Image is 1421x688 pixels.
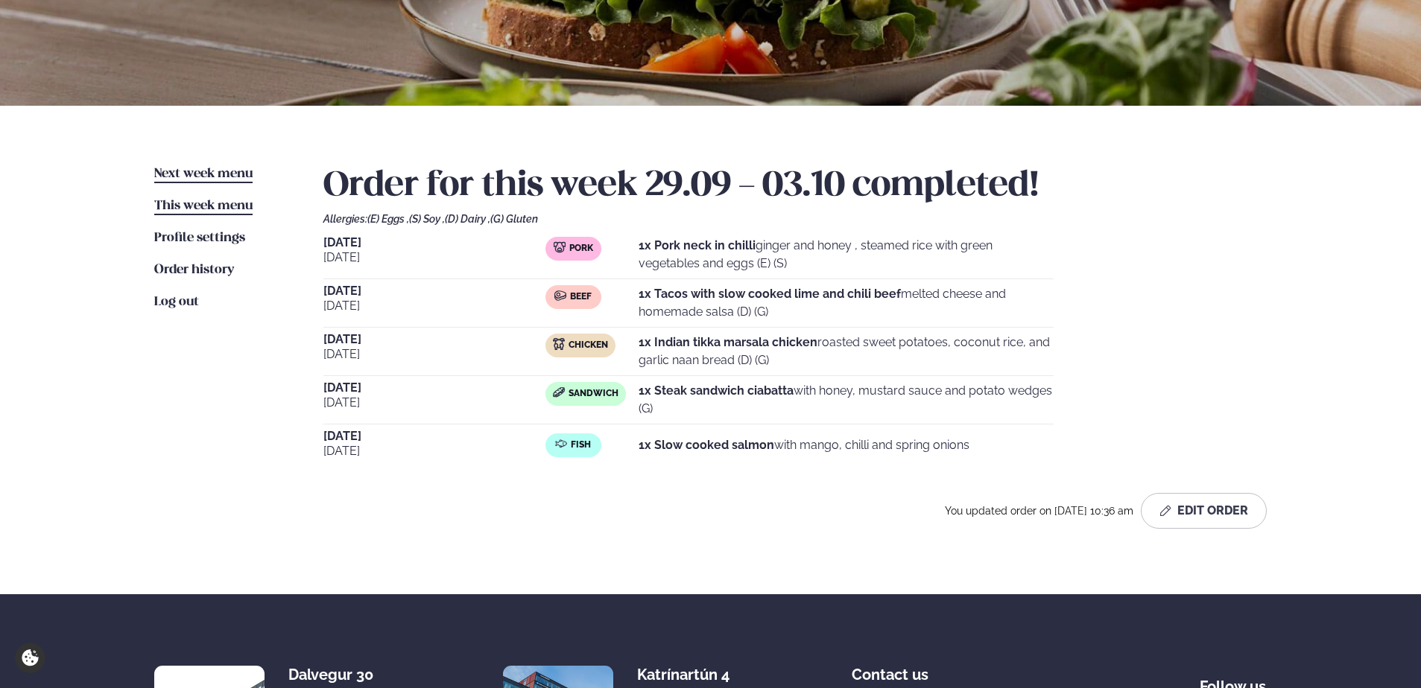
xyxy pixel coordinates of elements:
span: [DATE] [323,394,545,412]
span: [DATE] [323,345,545,363]
span: Pork [569,243,593,255]
span: (G) Gluten [490,213,538,225]
a: Next week menu [154,165,253,183]
span: Chicken [569,340,608,351]
button: Edit Order [1141,493,1267,529]
span: Log out [154,296,199,308]
p: with mango, chilli and spring onions [639,436,969,454]
span: [DATE] [323,285,545,297]
span: Contact us [852,654,928,684]
span: (E) Eggs , [367,213,409,225]
h2: Order for this week 29.09 - 03.10 completed! [323,165,1267,207]
span: [DATE] [323,249,545,267]
span: Profile settings [154,232,245,244]
span: Sandwich [569,388,618,400]
a: Log out [154,293,199,311]
strong: 1x Indian tikka marsala chicken [639,335,817,349]
img: chicken.svg [553,338,565,350]
span: [DATE] [323,442,545,460]
span: Beef [570,291,592,303]
a: This week menu [154,197,253,215]
span: [DATE] [323,382,545,394]
span: Fish [571,439,591,451]
span: This week menu [154,200,253,212]
strong: 1x Pork neck in chilli [639,238,756,252]
span: Order history [154,264,234,276]
p: ginger and honey , steamed rice with green vegetables and eggs (E) (S) [639,237,1054,273]
strong: 1x Tacos with slow cooked lime and chili beef [639,287,901,301]
div: Allergies: [323,213,1267,225]
img: fish.svg [555,438,567,450]
img: sandwich-new-16px.svg [553,387,565,398]
img: pork.svg [554,241,566,253]
p: with honey, mustard sauce and potato wedges (G) [639,382,1054,418]
span: You updated order on [DATE] 10:36 am [945,505,1135,517]
span: [DATE] [323,334,545,345]
span: [DATE] [323,237,545,249]
p: melted cheese and homemade salsa (D) (G) [639,285,1054,321]
a: Order history [154,261,234,279]
strong: 1x Slow cooked salmon [639,438,774,452]
span: Next week menu [154,168,253,180]
img: beef.svg [554,290,566,302]
strong: 1x Steak sandwich ciabatta [639,383,794,398]
span: (D) Dairy , [445,213,490,225]
a: Profile settings [154,229,245,247]
span: [DATE] [323,297,545,315]
span: (S) Soy , [409,213,445,225]
span: [DATE] [323,430,545,442]
div: Dalvegur 30 [288,666,407,684]
div: Katrínartún 4 [637,666,756,684]
p: roasted sweet potatoes, coconut rice, and garlic naan bread (D) (G) [639,334,1054,369]
a: Cookie settings [15,643,45,673]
